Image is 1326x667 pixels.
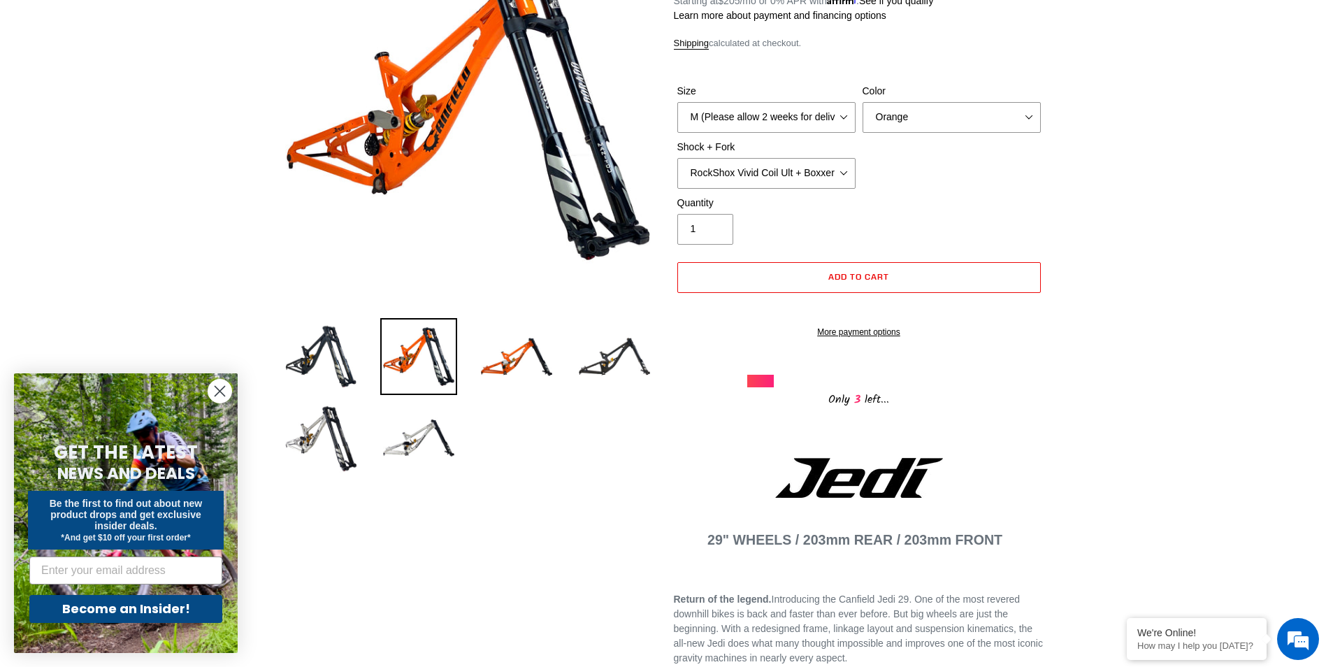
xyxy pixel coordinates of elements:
span: Be the first to find out about new product drops and get exclusive insider deals. [50,498,203,531]
span: Introducing the Canfield Jedi 29. One of the most revered downhill bikes is back and faster than ... [674,594,1043,664]
input: Enter your email address [29,557,222,584]
img: Load image into Gallery viewer, JEDI 29 - Frame, Shock + Fork [478,318,555,395]
span: We're online! [81,176,193,317]
img: Load image into Gallery viewer, JEDI 29 - Frame, Shock + Fork [576,318,653,395]
div: Chat with us now [94,78,256,96]
a: Learn more about payment and financing options [674,10,886,21]
img: Load image into Gallery viewer, JEDI 29 - Frame, Shock + Fork [380,318,457,395]
button: Add to cart [677,262,1041,293]
span: *And get $10 off your first order* [61,533,190,543]
a: More payment options [677,326,1041,338]
div: We're Online! [1137,627,1256,638]
img: Load image into Gallery viewer, JEDI 29 - Frame, Shock + Fork [380,399,457,476]
img: Load image into Gallery viewer, JEDI 29 - Frame, Shock + Fork [282,399,359,476]
textarea: Type your message and hit 'Enter' [7,382,266,431]
button: Become an Insider! [29,595,222,623]
label: Color [863,84,1041,99]
label: Quantity [677,196,856,210]
img: Load image into Gallery viewer, JEDI 29 - Frame, Shock + Fork [282,318,359,395]
img: d_696896380_company_1647369064580_696896380 [45,70,80,105]
p: How may I help you today? [1137,640,1256,651]
span: 3 [850,391,865,408]
button: Close dialog [208,379,232,403]
label: Size [677,84,856,99]
div: Only left... [747,387,971,409]
div: Navigation go back [15,77,36,98]
label: Shock + Fork [677,140,856,155]
div: Minimize live chat window [229,7,263,41]
div: calculated at checkout. [674,36,1044,50]
a: Shipping [674,38,709,50]
b: Return of the legend. [674,594,772,605]
span: 29" WHEELS / 203mm REAR / 203mm FRONT [707,532,1002,547]
span: GET THE LATEST [54,440,198,465]
span: NEWS AND DEALS [57,462,195,485]
span: Add to cart [828,271,889,282]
